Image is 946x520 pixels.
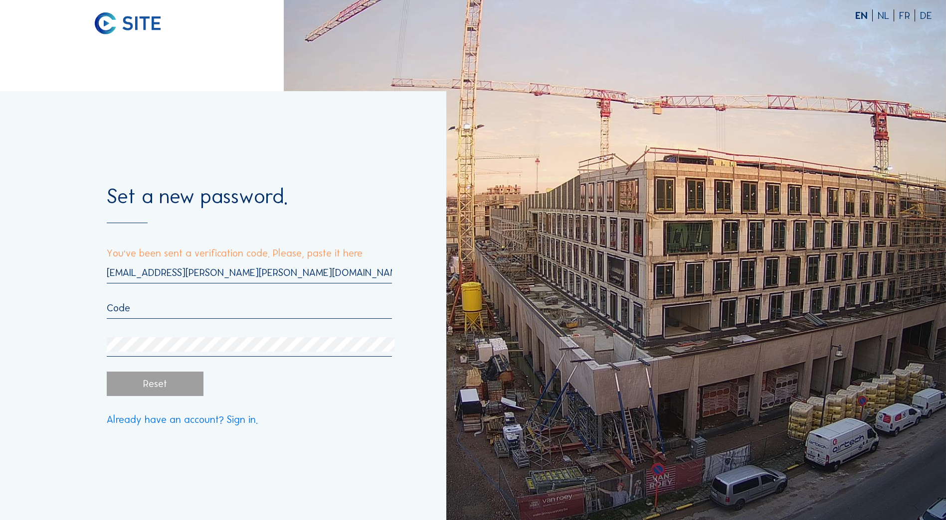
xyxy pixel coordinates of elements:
[899,10,915,20] div: FR
[95,12,161,35] img: C-SITE logo
[107,248,392,258] p: You've been sent a verification code. Please, paste it here
[107,186,392,223] div: Set a new password.
[878,10,894,20] div: NL
[107,266,392,278] input: Email
[107,302,392,314] input: Code
[855,10,873,20] div: EN
[920,10,932,20] div: DE
[107,372,203,396] div: Reset
[107,414,258,424] a: Already have an account? Sign in.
